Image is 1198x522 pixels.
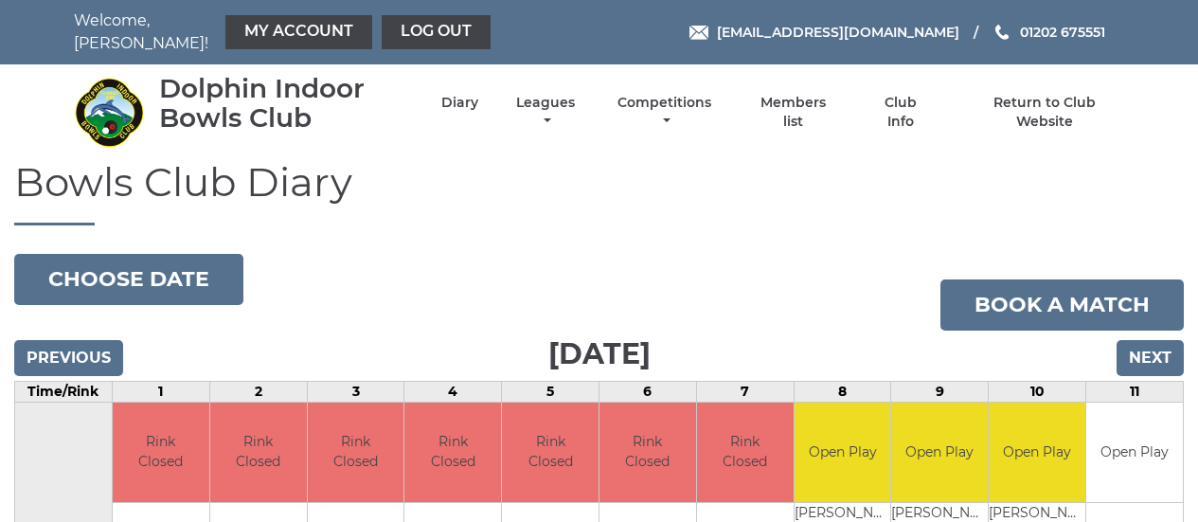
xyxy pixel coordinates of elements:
button: Choose date [14,254,243,305]
span: [EMAIL_ADDRESS][DOMAIN_NAME] [717,24,959,41]
td: Open Play [891,403,988,502]
td: 7 [696,382,794,403]
img: Email [689,26,708,40]
td: Rink Closed [308,403,404,502]
nav: Welcome, [PERSON_NAME]! [74,9,495,55]
td: 4 [404,382,502,403]
a: Leagues [511,94,580,131]
a: Members list [749,94,836,131]
td: 9 [891,382,989,403]
td: Rink Closed [599,403,696,502]
a: Book a match [940,279,1184,331]
img: Dolphin Indoor Bowls Club [74,77,145,148]
td: Time/Rink [15,382,113,403]
td: Rink Closed [502,403,599,502]
td: 1 [112,382,209,403]
td: Rink Closed [404,403,501,502]
td: 3 [307,382,404,403]
td: 10 [989,382,1086,403]
span: 01202 675551 [1020,24,1105,41]
td: 5 [502,382,599,403]
td: Open Play [795,403,891,502]
input: Next [1117,340,1184,376]
a: Club Info [870,94,932,131]
h1: Bowls Club Diary [14,160,1184,225]
input: Previous [14,340,123,376]
td: Rink Closed [113,403,209,502]
a: Return to Club Website [964,94,1124,131]
td: 2 [209,382,307,403]
td: 11 [1086,382,1184,403]
td: Rink Closed [697,403,794,502]
td: Open Play [1086,403,1183,502]
a: My Account [225,15,372,49]
img: Phone us [995,25,1009,40]
a: Competitions [614,94,717,131]
a: Log out [382,15,491,49]
td: Rink Closed [210,403,307,502]
a: Phone us 01202 675551 [992,22,1105,43]
div: Dolphin Indoor Bowls Club [159,74,408,133]
td: 8 [794,382,891,403]
td: Open Play [989,403,1085,502]
td: 6 [599,382,697,403]
a: Diary [441,94,478,112]
a: Email [EMAIL_ADDRESS][DOMAIN_NAME] [689,22,959,43]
